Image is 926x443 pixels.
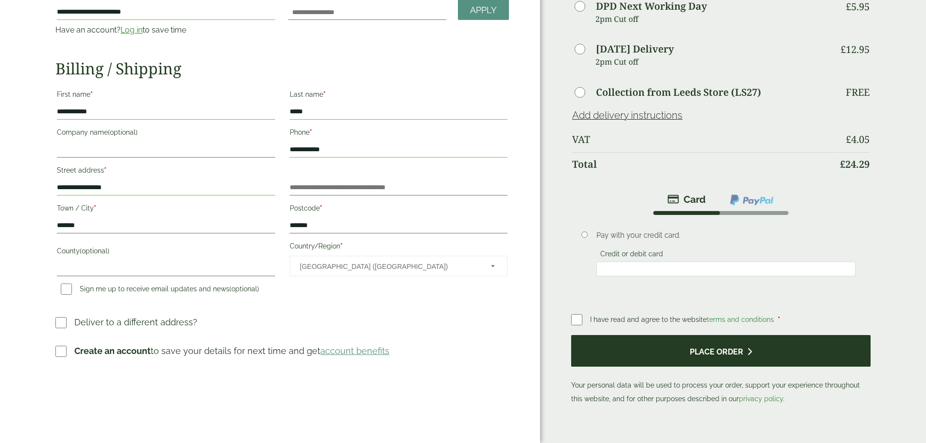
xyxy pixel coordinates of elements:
[596,230,856,241] p: Pay with your credit card.
[599,265,853,273] iframe: Secure card payment input frame
[57,201,275,218] label: Town / City
[290,125,507,142] label: Phone
[61,284,72,295] input: Sign me up to receive email updates and news(optional)
[310,128,312,136] abbr: required
[840,158,845,171] span: £
[121,25,142,35] a: Log in
[470,5,497,16] span: Apply
[74,316,197,329] p: Deliver to a different address?
[57,88,275,104] label: First name
[596,1,707,11] label: DPD Next Working Day
[846,133,851,146] span: £
[290,256,507,276] span: Country/Region
[667,194,706,205] img: stripe.png
[596,250,667,261] label: Credit or debit card
[320,346,389,356] a: account benefits
[707,316,774,323] a: terms and conditions
[55,24,276,36] p: Have an account? to save time
[595,12,833,26] p: 2pm Cut off
[595,54,833,69] p: 2pm Cut off
[94,204,96,212] abbr: required
[846,133,870,146] bdi: 4.05
[108,128,138,136] span: (optional)
[290,239,507,256] label: Country/Region
[572,109,682,121] a: Add delivery instructions
[840,158,870,171] bdi: 24.29
[320,204,322,212] abbr: required
[290,88,507,104] label: Last name
[846,87,870,98] p: Free
[571,335,870,406] p: Your personal data will be used to process your order, support your experience throughout this we...
[778,316,780,323] abbr: required
[590,316,776,323] span: I have read and agree to the website
[55,59,509,78] h2: Billing / Shipping
[596,88,761,97] label: Collection from Leeds Store (LS27)
[57,125,275,142] label: Company name
[80,247,109,255] span: (optional)
[104,166,106,174] abbr: required
[340,242,343,250] abbr: required
[596,44,674,54] label: [DATE] Delivery
[74,344,389,357] p: to save your details for next time and get
[572,128,833,151] th: VAT
[300,256,478,277] span: United Kingdom (UK)
[739,395,783,403] a: privacy policy
[290,201,507,218] label: Postcode
[74,346,151,356] strong: Create an account
[229,285,259,293] span: (optional)
[90,90,93,98] abbr: required
[323,90,326,98] abbr: required
[57,163,275,180] label: Street address
[571,335,870,367] button: Place order
[57,285,263,296] label: Sign me up to receive email updates and news
[572,152,833,176] th: Total
[840,43,846,56] span: £
[729,194,774,206] img: ppcp-gateway.png
[840,43,870,56] bdi: 12.95
[57,244,275,261] label: County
